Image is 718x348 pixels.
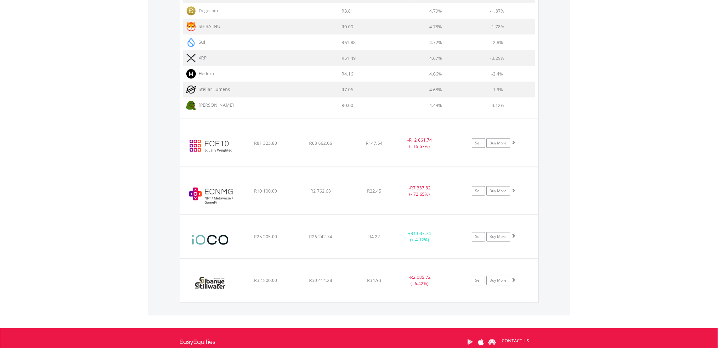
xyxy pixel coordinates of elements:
[412,50,459,66] td: 4.67%
[196,55,207,61] span: XRP
[254,140,277,146] span: R81 323.80
[367,278,381,283] span: R34.93
[196,39,206,45] span: Sui
[254,278,277,283] span: R32 500.00
[309,140,332,146] span: R68 662.06
[486,232,510,242] a: Buy More
[396,137,444,149] div: - (- 15.57%)
[459,98,535,113] td: -3.12%
[486,276,510,285] a: Buy More
[196,86,230,92] span: Stellar Lumens
[396,185,444,197] div: - (- 72.65%)
[183,267,237,301] img: EQU.ZA.SSW.png
[183,175,237,213] img: ECNMG.EC.ECNMG.png
[342,8,353,14] span: R3.81
[186,38,196,47] img: TOKEN.SUI.png
[412,35,459,50] td: 4.72%
[412,98,459,113] td: 4.49%
[410,231,431,237] span: R1 037.74
[366,140,382,146] span: R147.54
[459,3,535,19] td: -1.87%
[186,101,196,110] img: TOKEN.PEPE.png
[186,69,196,79] img: TOKEN.HBAR.png
[342,87,353,93] span: R7.06
[342,102,353,108] span: R0.00
[459,82,535,98] td: -1.9%
[183,223,237,257] img: EQU.ZA.IOC.png
[486,186,510,196] a: Buy More
[196,70,214,76] span: Hedera
[409,137,432,143] span: R12 661.74
[367,188,381,194] span: R22.45
[459,50,535,66] td: -3.29%
[396,274,444,287] div: - (- 6.42%)
[412,66,459,82] td: 4.66%
[254,188,277,194] span: R10 100.00
[486,138,510,148] a: Buy More
[412,3,459,19] td: 4.79%
[459,35,535,50] td: -2.8%
[342,39,356,45] span: R61.88
[186,85,196,94] img: TOKEN.XLM.png
[196,23,221,29] span: SHIBA INU
[342,24,353,30] span: R0.00
[412,19,459,35] td: 4.73%
[186,53,196,63] img: TOKEN.XRP.png
[186,22,196,31] img: TOKEN.SHIB.png
[342,55,356,61] span: R51.49
[310,188,331,194] span: R2 762.68
[254,234,277,240] span: R25 205.00
[396,231,444,243] div: + (+ 4.12%)
[459,66,535,82] td: -2.4%
[368,234,380,240] span: R4.22
[183,127,237,165] img: ECE10.EC.ECE10.png
[472,186,485,196] a: Sell
[472,138,485,148] a: Sell
[309,234,332,240] span: R26 242.74
[459,19,535,35] td: -1.78%
[186,6,196,16] img: TOKEN.DOGE.png
[412,82,459,98] td: 4.63%
[309,278,332,283] span: R30 414.28
[410,185,431,191] span: R7 337.32
[196,8,218,14] span: Dogecoin
[472,276,485,285] a: Sell
[196,102,234,108] span: [PERSON_NAME]
[472,232,485,242] a: Sell
[410,274,431,280] span: R2 085.72
[342,71,353,77] span: R4.16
